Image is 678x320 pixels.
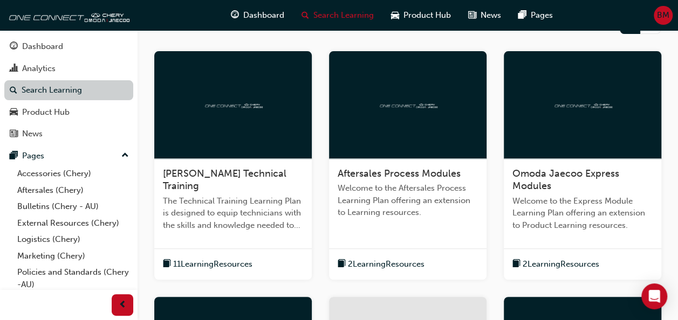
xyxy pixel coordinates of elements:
div: Product Hub [22,106,70,119]
span: pages-icon [518,9,526,22]
span: 2 Learning Resources [523,258,599,270]
a: oneconnect[PERSON_NAME] Technical TrainingThe Technical Training Learning Plan is designed to equ... [154,51,312,280]
button: DashboardAnalyticsSearch LearningProduct HubNews [4,34,133,146]
span: book-icon [512,258,521,271]
span: book-icon [338,258,346,271]
span: 2 Learning Resources [348,258,424,270]
span: prev-icon [119,298,127,312]
img: oneconnect [203,99,263,109]
span: guage-icon [10,42,18,52]
a: oneconnectAftersales Process ModulesWelcome to the Aftersales Process Learning Plan offering an e... [329,51,487,280]
span: Pages [531,9,553,22]
a: car-iconProduct Hub [382,4,460,26]
span: 11 Learning Resources [173,258,252,270]
span: Welcome to the Express Module Learning Plan offering an extension to Product Learning resources. [512,195,653,232]
a: News [4,124,133,144]
span: car-icon [391,9,399,22]
a: Bulletins (Chery - AU) [13,198,133,215]
a: Policies and Standards (Chery -AU) [13,264,133,293]
a: guage-iconDashboard [222,4,293,26]
a: Product Hub [4,102,133,122]
img: oneconnect [5,4,129,26]
a: Analytics [4,59,133,79]
button: BM [654,6,673,25]
span: up-icon [121,149,129,163]
div: Open Intercom Messenger [641,283,667,309]
span: Search Learning [313,9,374,22]
span: search-icon [302,9,309,22]
button: Pages [4,146,133,166]
a: External Resources (Chery) [13,215,133,232]
button: book-icon2LearningResources [338,258,424,271]
span: [PERSON_NAME] Technical Training [163,168,286,192]
div: Analytics [22,62,56,75]
span: search-icon [10,86,17,95]
a: news-iconNews [460,4,510,26]
a: search-iconSearch Learning [293,4,382,26]
a: Dashboard [4,37,133,57]
a: oneconnectOmoda Jaecoo Express ModulesWelcome to the Express Module Learning Plan offering an ext... [504,51,661,280]
a: Marketing (Chery) [13,248,133,265]
span: news-icon [10,129,18,139]
a: Aftersales (Chery) [13,182,133,199]
div: Dashboard [22,40,63,53]
span: car-icon [10,108,18,117]
span: News [481,9,501,22]
a: Logistics (Chery) [13,231,133,248]
span: chart-icon [10,64,18,74]
span: Omoda Jaecoo Express Modules [512,168,619,192]
span: The Technical Training Learning Plan is designed to equip technicians with the skills and knowled... [163,195,303,232]
div: Pages [22,150,44,162]
a: pages-iconPages [510,4,561,26]
div: News [22,128,43,140]
button: book-icon2LearningResources [512,258,599,271]
img: oneconnect [553,99,612,109]
span: book-icon [163,258,171,271]
button: book-icon11LearningResources [163,258,252,271]
img: oneconnect [378,99,437,109]
a: Accessories (Chery) [13,165,133,182]
span: Welcome to the Aftersales Process Learning Plan offering an extension to Learning resources. [338,182,478,219]
span: pages-icon [10,151,18,161]
span: BM [657,9,669,22]
a: Search Learning [4,80,133,100]
span: Aftersales Process Modules [338,168,461,179]
span: guage-icon [231,9,239,22]
span: news-icon [468,9,476,22]
span: Product Hub [403,9,451,22]
span: Dashboard [243,9,284,22]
